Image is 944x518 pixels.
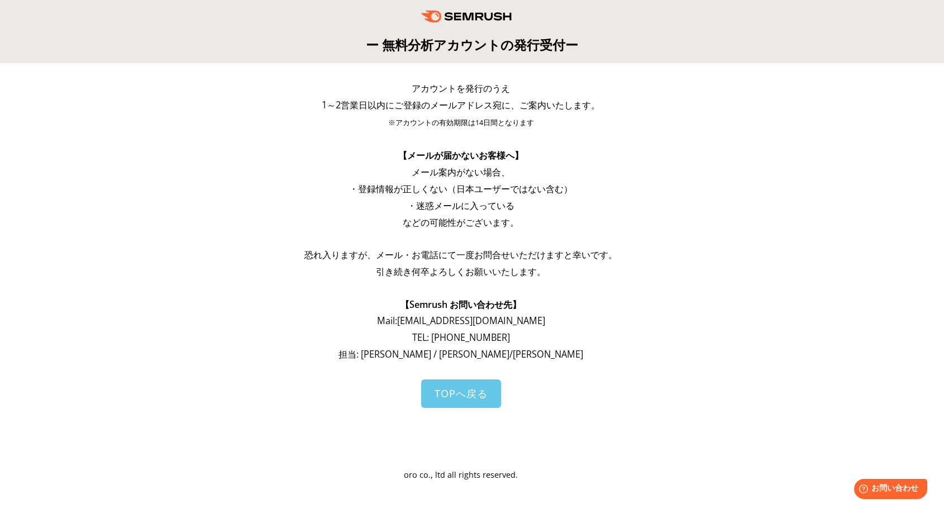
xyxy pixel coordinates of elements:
span: 【メールが届かないお客様へ】 [398,149,523,161]
span: 引き続き何卒よろしくお願いいたします。 [376,265,546,278]
span: ー 無料分析アカウントの発行受付ー [366,36,578,54]
span: oro co., ltd all rights reserved. [404,469,518,480]
iframe: Help widget launcher [845,474,932,506]
span: TOPへ戻る [435,387,488,400]
span: 恐れ入りますが、メール・お電話にて一度お問合せいただけますと幸いです。 [304,249,617,261]
span: ・迷惑メールに入っている [407,199,514,212]
span: ・登録情報が正しくない（日本ユーザーではない含む） [349,183,573,195]
span: Mail: [EMAIL_ADDRESS][DOMAIN_NAME] [377,315,545,327]
span: ※アカウントの有効期限は14日間となります [388,118,534,127]
span: 1～2営業日以内にご登録のメールアドレス宛に、ご案内いたします。 [322,99,600,111]
span: アカウントを発行のうえ [412,82,510,94]
span: 【Semrush お問い合わせ先】 [401,298,521,311]
span: などの可能性がございます。 [403,216,519,229]
span: メール案内がない場合、 [412,166,510,178]
span: 担当: [PERSON_NAME] / [PERSON_NAME]/[PERSON_NAME] [338,348,583,360]
a: TOPへ戻る [421,379,501,408]
span: TEL: [PHONE_NUMBER] [412,331,510,344]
